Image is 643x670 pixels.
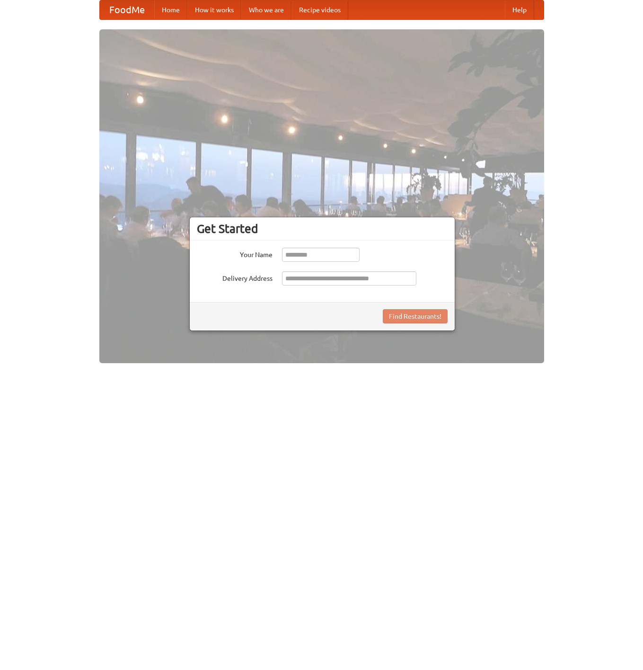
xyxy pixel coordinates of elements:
[100,0,154,19] a: FoodMe
[241,0,291,19] a: Who we are
[197,271,273,283] label: Delivery Address
[291,0,348,19] a: Recipe videos
[197,248,273,259] label: Your Name
[505,0,534,19] a: Help
[187,0,241,19] a: How it works
[197,222,448,236] h3: Get Started
[154,0,187,19] a: Home
[383,309,448,323] button: Find Restaurants!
